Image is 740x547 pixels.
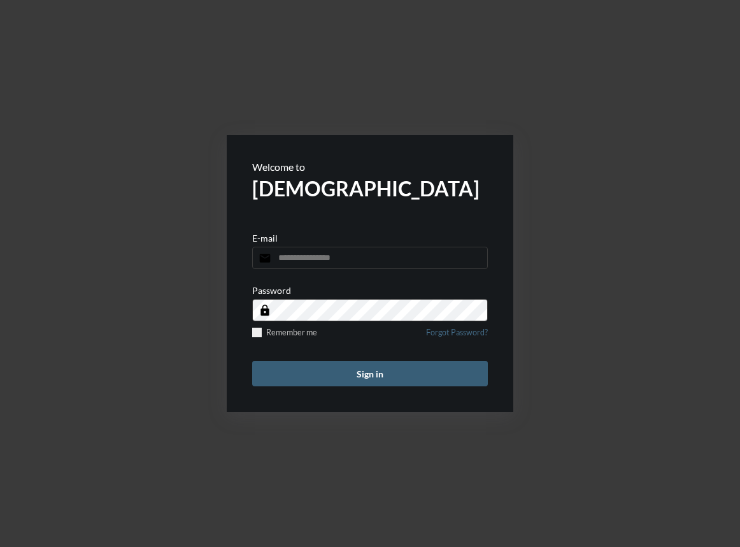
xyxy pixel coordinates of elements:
[426,328,488,345] a: Forgot Password?
[252,285,291,296] p: Password
[252,161,488,173] p: Welcome to
[252,328,317,337] label: Remember me
[252,233,278,244] p: E-mail
[252,361,488,386] button: Sign in
[252,176,488,201] h2: [DEMOGRAPHIC_DATA]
